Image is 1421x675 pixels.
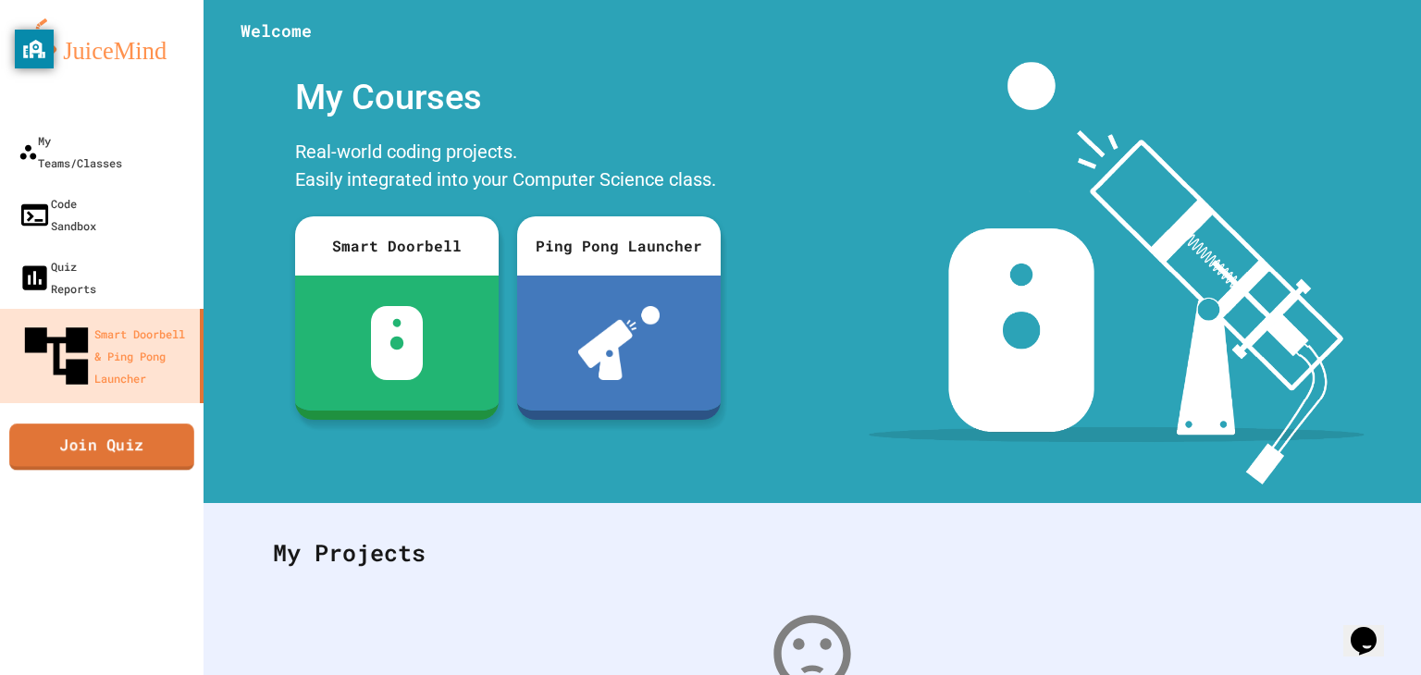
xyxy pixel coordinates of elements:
div: My Courses [286,62,730,133]
div: My Projects [254,517,1370,589]
a: Join Quiz [9,423,194,470]
img: banner-image-my-projects.png [869,62,1365,485]
img: logo-orange.svg [19,18,185,67]
div: Smart Doorbell & Ping Pong Launcher [19,318,192,394]
div: Code Sandbox [19,192,96,237]
div: Quiz Reports [19,255,96,300]
img: sdb-white.svg [371,306,424,380]
div: My Teams/Classes [19,129,122,174]
div: Ping Pong Launcher [517,216,721,276]
div: Smart Doorbell [295,216,499,276]
div: Real-world coding projects. Easily integrated into your Computer Science class. [286,133,730,202]
img: ppl-with-ball.png [578,306,661,380]
iframe: chat widget [1343,601,1402,657]
button: privacy banner [15,30,54,68]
